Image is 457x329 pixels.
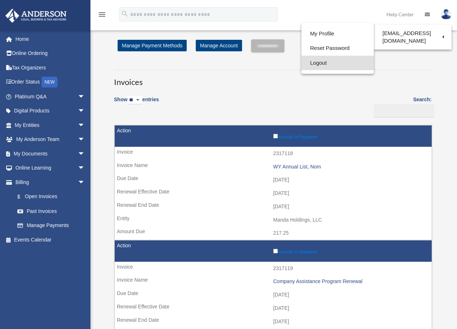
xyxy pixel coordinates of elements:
span: arrow_drop_down [78,118,92,133]
span: arrow_drop_down [78,132,92,147]
td: [DATE] [115,187,432,200]
a: My Documentsarrow_drop_down [5,146,96,161]
a: Platinum Q&Aarrow_drop_down [5,89,96,104]
td: [DATE] [115,302,432,315]
label: Show entries [114,95,159,112]
a: Tax Organizers [5,60,96,75]
td: Manda Holdings, LLC [115,213,432,227]
a: Manage Payment Methods [118,40,187,51]
label: Include in Payment [273,132,428,140]
img: User Pic [441,9,452,20]
a: Digital Productsarrow_drop_down [5,104,96,118]
a: [EMAIL_ADDRESS][DOMAIN_NAME] [374,26,452,48]
a: My Anderson Teamarrow_drop_down [5,132,96,147]
label: Search: [371,95,432,117]
a: Events Calendar [5,232,96,247]
td: 217.25 [115,226,432,240]
a: My Profile [301,26,374,41]
a: Logout [301,56,374,70]
span: $ [21,192,25,201]
a: menu [98,13,106,19]
span: arrow_drop_down [78,175,92,190]
i: search [121,10,129,18]
a: Manage Account [196,40,242,51]
div: NEW [42,77,58,87]
a: Order StatusNEW [5,75,96,90]
td: 2317119 [115,262,432,275]
td: [DATE] [115,200,432,214]
span: arrow_drop_down [78,161,92,176]
a: Online Learningarrow_drop_down [5,161,96,175]
td: 2317118 [115,147,432,161]
a: Manage Payments [10,218,92,233]
td: [DATE] [115,315,432,329]
a: Reset Password [301,41,374,56]
input: Search: [374,104,434,118]
a: Online Ordering [5,46,96,61]
td: [DATE] [115,288,432,302]
i: menu [98,10,106,19]
div: Company Assistance Program Renewal [273,278,428,285]
a: Billingarrow_drop_down [5,175,92,189]
h3: Invoices [114,70,432,88]
img: Anderson Advisors Platinum Portal [3,9,69,23]
a: $Open Invoices [10,189,89,204]
a: My Entitiesarrow_drop_down [5,118,96,132]
span: arrow_drop_down [78,104,92,119]
a: Home [5,32,96,46]
input: Include in Payment [273,134,278,138]
span: arrow_drop_down [78,146,92,161]
select: Showentries [127,96,142,104]
a: Past Invoices [10,204,92,218]
div: WY Annual List, Nom [273,164,428,170]
span: arrow_drop_down [78,89,92,104]
input: Include in Payment [273,249,278,253]
td: [DATE] [115,173,432,187]
label: Include in Payment [273,247,428,255]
